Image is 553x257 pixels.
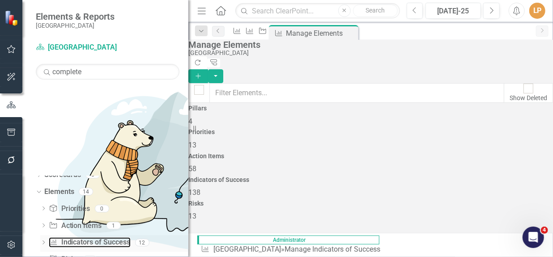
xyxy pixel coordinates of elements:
[34,53,80,59] div: Domain Overview
[14,14,21,21] img: logo_orange.svg
[23,23,98,30] div: Domain: [DOMAIN_NAME]
[429,6,478,17] div: [DATE]-25
[36,11,115,22] span: Elements & Reports
[523,227,544,248] iframe: Intercom live chat
[36,42,148,53] a: [GEOGRAPHIC_DATA]
[541,227,548,234] span: 4
[188,129,553,135] h4: Priorities
[353,4,398,17] button: Search
[95,205,109,212] div: 0
[36,22,115,29] small: [GEOGRAPHIC_DATA]
[49,221,102,231] a: Action Items
[425,3,481,19] button: [DATE]-25
[235,3,400,19] input: Search ClearPoint...
[286,28,356,39] div: Manage Elements
[24,52,31,59] img: tab_domain_overview_orange.svg
[36,64,179,80] input: Search Below...
[213,245,281,253] a: [GEOGRAPHIC_DATA]
[201,244,384,255] div: » Manage Indicators of Success
[510,93,547,102] div: Show Deleted
[197,236,379,244] span: Administrator
[529,3,545,19] button: LP
[188,153,553,160] h4: Action Items
[188,177,553,183] h4: Indicators of Success
[99,53,151,59] div: Keywords by Traffic
[106,222,121,229] div: 1
[188,50,549,56] div: [GEOGRAPHIC_DATA]
[366,7,385,14] span: Search
[188,40,549,50] div: Manage Elements
[49,237,130,248] a: Indicators of Success
[44,187,74,197] a: Elements
[49,204,90,214] a: Priorities
[79,188,93,196] div: 14
[14,23,21,30] img: website_grey.svg
[188,200,553,207] h4: Risks
[89,52,96,59] img: tab_keywords_by_traffic_grey.svg
[25,14,44,21] div: v 4.0.25
[4,10,20,25] img: ClearPoint Strategy
[135,239,149,246] div: 12
[188,105,553,112] h4: Pillars
[209,83,504,103] input: Filter Elements...
[85,171,100,179] div: 0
